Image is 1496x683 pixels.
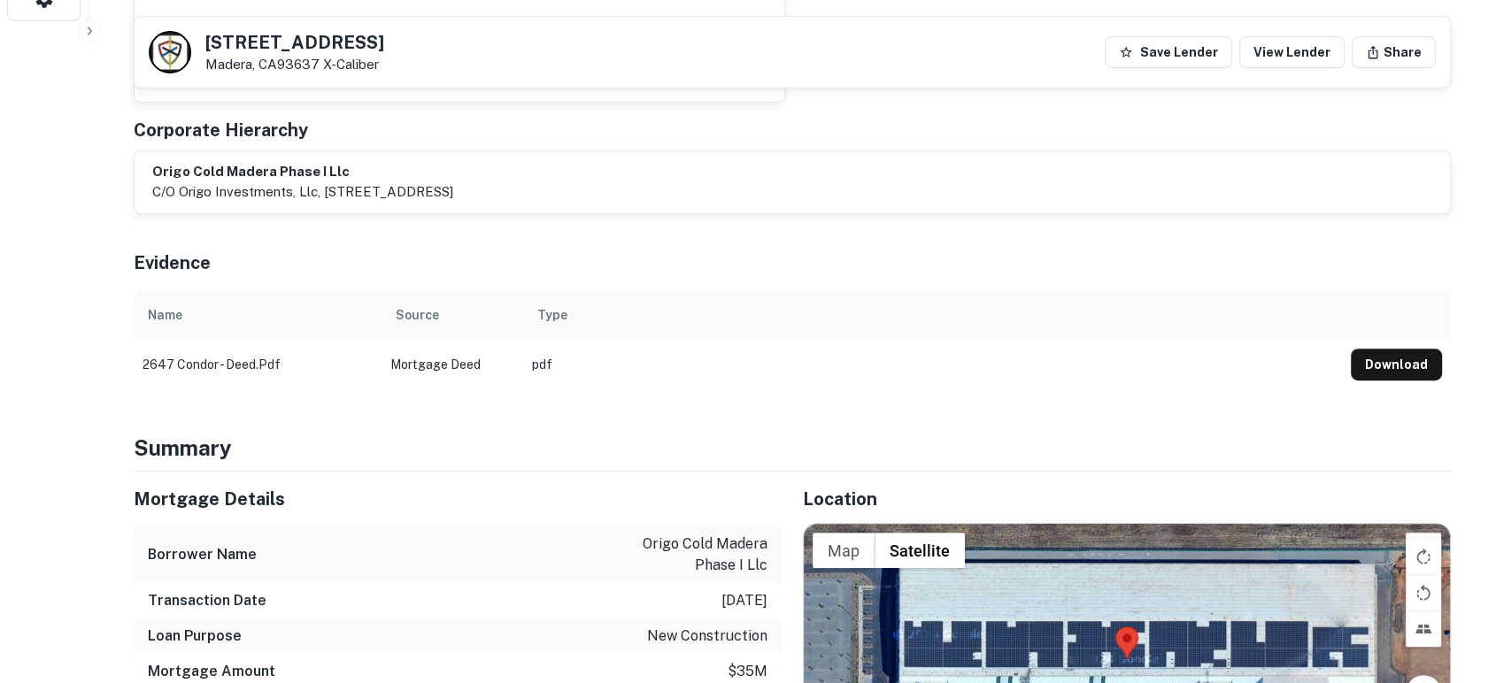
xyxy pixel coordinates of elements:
[148,304,182,326] div: Name
[1406,533,1441,568] button: Toggle fullscreen view
[1407,541,1496,626] iframe: Chat Widget
[1105,36,1232,68] button: Save Lender
[382,340,523,389] td: Mortgage Deed
[1239,36,1345,68] a: View Lender
[396,304,439,326] div: Source
[134,290,382,340] th: Name
[148,625,242,647] h6: Loan Purpose
[1406,611,1441,647] button: Tilt map
[1406,575,1441,610] button: Rotate map counterclockwise
[523,340,1342,389] td: pdf
[134,432,1451,464] h4: Summary
[803,486,1451,512] h5: Location
[728,661,767,682] p: $35m
[134,340,382,389] td: 2647 condor - deed.pdf
[608,533,767,576] p: origo cold madera phase i llc
[134,117,308,143] h5: Corporate Hierarchy
[134,486,782,512] h5: Mortgage Details
[134,249,211,276] h5: Evidence
[205,57,384,73] p: Madera, CA93637
[1352,36,1436,68] button: Share
[152,181,453,203] p: c/o origo investments, llc, [STREET_ADDRESS]
[875,533,965,568] button: Show satellite imagery
[1406,539,1441,574] button: Rotate map clockwise
[813,533,875,568] button: Show street map
[205,34,384,51] h5: [STREET_ADDRESS]
[323,57,379,72] a: X-caliber
[523,290,1342,340] th: Type
[134,290,1451,389] div: scrollable content
[152,162,453,182] h6: origo cold madera phase i llc
[1351,349,1442,380] button: Download
[148,661,275,682] h6: Mortgage Amount
[537,304,567,326] div: Type
[148,544,257,565] h6: Borrower Name
[148,590,266,611] h6: Transaction Date
[382,290,523,340] th: Source
[721,590,767,611] p: [DATE]
[647,625,767,647] p: new construction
